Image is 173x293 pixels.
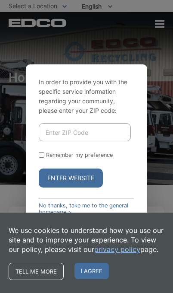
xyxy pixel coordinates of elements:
a: Tell me more [9,263,64,280]
span: I agree [74,263,109,279]
p: In order to provide you with the specific service information regarding your community, please en... [39,77,134,115]
p: We use cookies to understand how you use our site and to improve your experience. To view our pol... [9,226,164,254]
a: privacy policy [94,245,140,254]
input: Enter ZIP Code [39,123,130,141]
button: Enter Website [39,169,103,188]
label: Remember my preference [46,152,113,158]
a: No thanks, take me to the general homepage > [39,202,134,215]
